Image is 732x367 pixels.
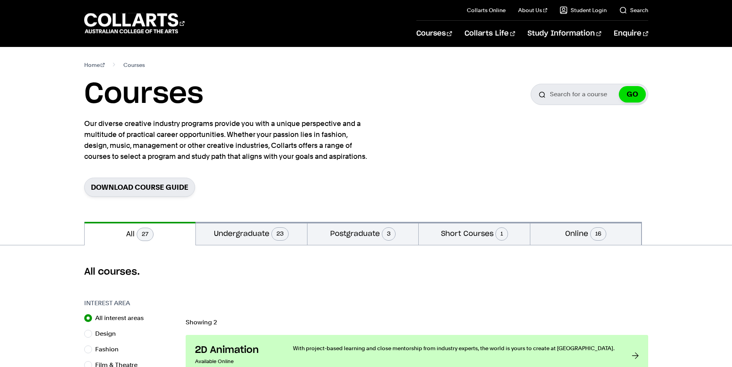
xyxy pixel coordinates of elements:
[465,21,515,47] a: Collarts Life
[467,6,506,14] a: Collarts Online
[196,222,307,245] button: Undergraduate23
[495,227,508,241] span: 1
[419,222,530,245] button: Short Courses1
[560,6,607,14] a: Student Login
[137,228,154,241] span: 27
[307,222,419,245] button: Postgraduate3
[84,118,370,162] p: Our diverse creative industry programs provide you with a unique perspective and a multitude of p...
[619,86,646,103] button: GO
[518,6,547,14] a: About Us
[95,328,122,339] label: Design
[271,227,289,241] span: 23
[84,178,195,197] a: Download Course Guide
[530,222,642,245] button: Online16
[95,344,125,355] label: Fashion
[85,222,196,245] button: All27
[84,77,203,112] h1: Courses
[84,266,648,278] h2: All courses.
[195,356,277,367] p: Available Online
[95,313,150,324] label: All interest areas
[614,21,648,47] a: Enquire
[84,59,105,70] a: Home
[123,59,145,70] span: Courses
[416,21,452,47] a: Courses
[590,227,606,241] span: 16
[195,344,277,356] h3: 2D Animation
[531,84,648,105] input: Search for a course
[382,227,396,241] span: 3
[528,21,601,47] a: Study Information
[84,299,178,308] h3: Interest Area
[84,12,184,34] div: Go to homepage
[186,319,648,326] p: Showing 2
[619,6,648,14] a: Search
[293,344,616,352] p: With project-based learning and close mentorship from industry experts, the world is yours to cre...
